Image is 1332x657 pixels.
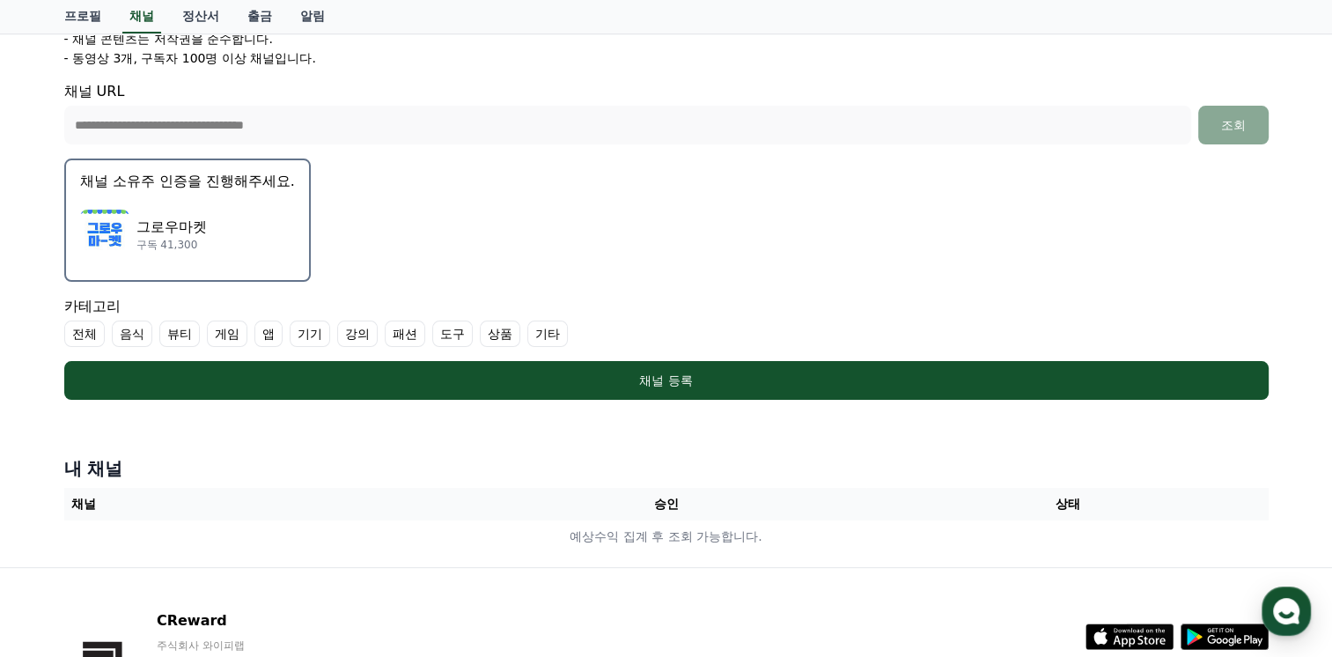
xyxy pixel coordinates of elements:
[5,511,116,555] a: 홈
[64,456,1269,481] h4: 내 채널
[64,30,273,48] p: - 채널 콘텐츠는 저작권을 준수합니다.
[290,321,330,347] label: 기기
[136,238,207,252] p: 구독 41,300
[112,321,152,347] label: 음식
[866,488,1268,520] th: 상태
[385,321,425,347] label: 패션
[1198,106,1269,144] button: 조회
[272,537,293,551] span: 설정
[80,210,129,259] img: 그로우마켓
[80,171,295,192] p: 채널 소유주 인증을 진행해주세요.
[157,639,372,653] p: 주식회사 와이피랩
[227,511,338,555] a: 설정
[64,159,311,282] button: 채널 소유주 인증을 진행해주세요. 그로우마켓 그로우마켓 구독 41,300
[161,538,182,552] span: 대화
[64,488,466,520] th: 채널
[465,488,866,520] th: 승인
[207,321,247,347] label: 게임
[527,321,568,347] label: 기타
[136,217,207,238] p: 그로우마켓
[116,511,227,555] a: 대화
[64,361,1269,400] button: 채널 등록
[64,321,105,347] label: 전체
[480,321,520,347] label: 상품
[64,49,316,67] p: - 동영상 3개, 구독자 100명 이상 채널입니다.
[64,81,1269,144] div: 채널 URL
[337,321,378,347] label: 강의
[254,321,283,347] label: 앱
[1205,116,1262,134] div: 조회
[64,520,1269,553] td: 예상수익 집계 후 조회 가능합니다.
[159,321,200,347] label: 뷰티
[432,321,473,347] label: 도구
[64,296,1269,347] div: 카테고리
[157,610,372,631] p: CReward
[99,372,1233,389] div: 채널 등록
[55,537,66,551] span: 홈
